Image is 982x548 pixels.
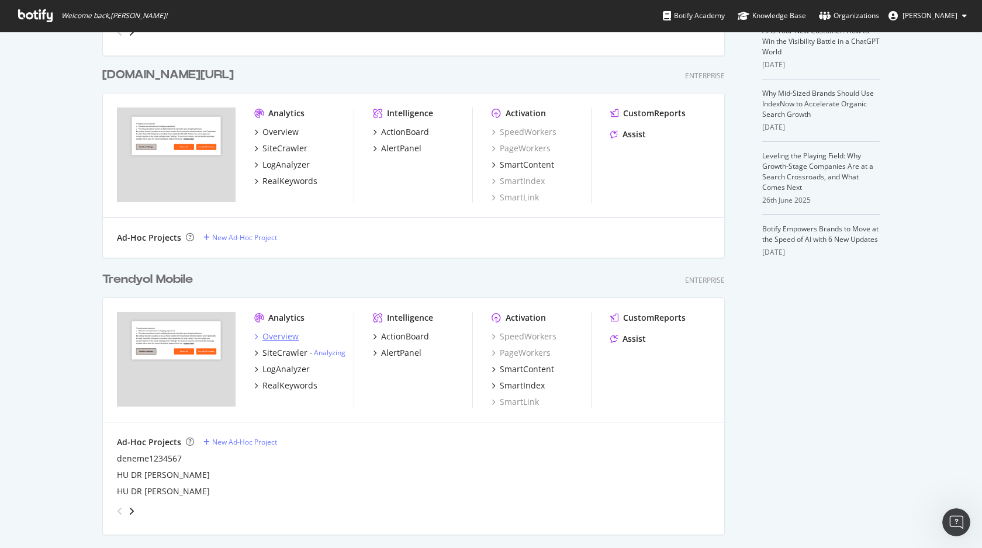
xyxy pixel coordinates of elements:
div: Intelligence [387,107,433,119]
div: New Ad-Hoc Project [212,437,277,447]
a: PageWorkers [492,143,551,154]
div: AlertPanel [381,143,421,154]
a: Botify Empowers Brands to Move at the Speed of AI with 6 New Updates [762,224,879,244]
div: Overview [262,331,299,342]
div: SmartContent [500,363,554,375]
a: New Ad-Hoc Project [203,437,277,447]
a: SmartContent [492,159,554,171]
div: RealKeywords [262,380,317,391]
button: [PERSON_NAME] [879,6,976,25]
div: AlertPanel [381,347,421,359]
a: AlertPanel [373,347,421,359]
div: ActionBoard [381,126,429,138]
div: [DOMAIN_NAME][URL] [102,67,234,84]
div: Ad-Hoc Projects [117,232,181,244]
div: - [310,348,345,358]
a: SmartContent [492,363,554,375]
div: RealKeywords [262,175,317,187]
a: AI Is Your New Customer: How to Win the Visibility Battle in a ChatGPT World [762,26,880,57]
a: SpeedWorkers [492,126,556,138]
div: Assist [623,129,646,140]
iframe: Intercom live chat [942,508,970,536]
div: LogAnalyzer [262,363,310,375]
a: RealKeywords [254,175,317,187]
div: [DATE] [762,247,880,258]
a: deneme1234567 [117,453,182,464]
a: ActionBoard [373,126,429,138]
a: Overview [254,126,299,138]
div: Enterprise [685,275,725,285]
a: Leveling the Playing Field: Why Growth-Stage Companies Are at a Search Crossroads, and What Comes... [762,151,873,192]
a: LogAnalyzer [254,363,310,375]
a: ActionBoard [373,331,429,342]
div: [DATE] [762,60,880,70]
a: PageWorkers [492,347,551,359]
div: Activation [506,107,546,119]
div: SmartContent [500,159,554,171]
a: RealKeywords [254,380,317,391]
div: Intelligence [387,312,433,324]
span: Buğra Tam [903,11,957,20]
div: SiteCrawler [262,143,307,154]
a: Analyzing [314,348,345,358]
a: SiteCrawler- Analyzing [254,347,345,359]
a: Trendyol Mobile [102,271,198,288]
div: Organizations [819,10,879,22]
div: Assist [623,333,646,345]
div: ActionBoard [381,331,429,342]
div: SiteCrawler [262,347,307,359]
div: Enterprise [685,71,725,81]
a: [DOMAIN_NAME][URL] [102,67,238,84]
a: SmartIndex [492,380,545,391]
img: trendyol.com [117,312,236,407]
a: SmartLink [492,396,539,408]
div: 26th June 2025 [762,195,880,206]
a: Overview [254,331,299,342]
div: Activation [506,312,546,324]
div: New Ad-Hoc Project [212,233,277,242]
a: SiteCrawler [254,143,307,154]
a: CustomReports [610,312,686,324]
a: LogAnalyzer [254,159,310,171]
a: New Ad-Hoc Project [203,233,277,242]
a: SmartIndex [492,175,545,187]
div: Analytics [268,107,305,119]
div: Overview [262,126,299,138]
a: Assist [610,333,646,345]
img: trendyol.com/ro [117,107,236,202]
div: Botify Academy [663,10,725,22]
div: [DATE] [762,122,880,133]
div: Trendyol Mobile [102,271,193,288]
a: AlertPanel [373,143,421,154]
a: HU DR [PERSON_NAME] [117,485,210,497]
div: CustomReports [623,107,686,119]
a: CustomReports [610,107,686,119]
span: Welcome back, [PERSON_NAME] ! [61,11,167,20]
div: CustomReports [623,312,686,324]
div: angle-left [112,502,127,521]
a: Why Mid-Sized Brands Should Use IndexNow to Accelerate Organic Search Growth [762,88,874,119]
div: Knowledge Base [738,10,806,22]
div: SmartIndex [500,380,545,391]
a: SmartLink [492,192,539,203]
div: angle-right [127,505,136,517]
div: LogAnalyzer [262,159,310,171]
div: Analytics [268,312,305,324]
a: Assist [610,129,646,140]
a: HU DR [PERSON_NAME] [117,469,210,481]
div: Ad-Hoc Projects [117,436,181,448]
a: SpeedWorkers [492,331,556,342]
